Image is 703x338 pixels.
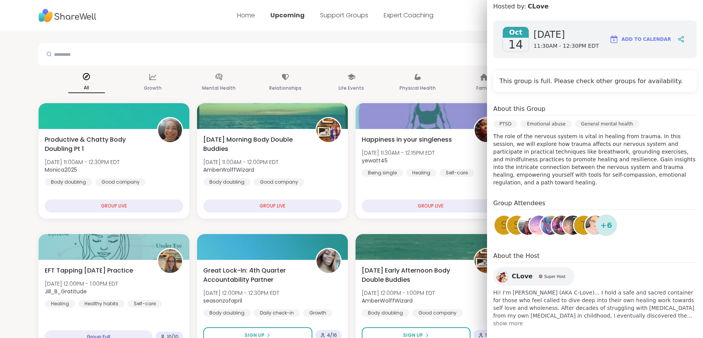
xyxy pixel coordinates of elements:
a: CharIotte [528,214,550,236]
p: The role of the nervous system is vital in healing from trauma. In this session, we will explore ... [493,132,697,186]
span: + 6 [600,219,612,231]
a: t [573,214,595,236]
div: Body doubling [362,309,409,317]
span: Add to Calendar [622,36,671,43]
span: Oct [503,27,529,38]
a: CLove [528,2,548,11]
p: Physical Health [400,84,436,93]
span: Productive & Chatty Body Doubling Pt 1 [45,135,148,154]
div: Self-care [440,169,474,177]
div: Healing [406,169,437,177]
a: Upcoming [270,11,305,20]
span: EFT Tapping [DATE] Practice [45,266,133,275]
h4: This group is full. Please check other groups for availability. [499,77,691,86]
span: [DATE] 11:00AM - 12:00PM EDT [203,158,278,166]
img: ShareWell Nav Logo [39,5,96,26]
span: Great Lock-In: 4th Quarter Accountability Partner [203,266,307,284]
img: Sherl [552,216,571,235]
b: yewatt45 [362,157,388,164]
a: ReginaMaria [562,214,583,236]
div: Growth [303,309,332,317]
p: Mental Health [202,84,236,93]
img: ShareWell Logomark [609,35,619,44]
a: Expert Coaching [384,11,433,20]
span: show more [493,320,697,327]
div: GROUP LIVE [203,199,342,213]
div: Healthy habits [78,300,125,308]
img: Jill_B_Gratitude [158,249,182,273]
span: S [514,218,520,233]
div: Good company [254,178,304,186]
img: AmberWolffWizard [475,249,499,273]
b: AmberWolffWizard [362,297,413,305]
span: 11:30AM - 12:30PM EDT [534,42,599,50]
span: [DATE] 11:30AM - 12:15PM EDT [362,149,435,157]
div: Good company [95,178,146,186]
img: Monica2025 [158,118,182,142]
div: Body doubling [45,178,92,186]
span: Hi! I'm [PERSON_NAME] (AKA C-Love)... I hold a safe and sacred container for those who feel calle... [493,289,697,320]
div: PTSD [493,120,518,128]
span: [DATE] 12:00PM - 1:00PM EDT [45,280,118,288]
span: 14 [508,38,523,52]
span: S [501,218,507,233]
div: Daily check-in [254,309,300,317]
b: AmberWolffWizard [203,166,254,174]
img: Super Host [539,274,543,278]
b: Jill_B_Gratitude [45,288,87,295]
a: AlexHef [517,214,539,236]
a: Sherl [551,214,572,236]
span: [DATE] [534,28,599,41]
span: [DATE] Early Afternoon Body Double Buddies [362,266,465,284]
span: [DATE] Morning Body Double Buddies [203,135,307,154]
div: GROUP LIVE [45,199,183,213]
img: ReginaMaria [563,216,582,235]
span: Happiness in your singleness [362,135,452,144]
div: Emotional abuse [521,120,572,128]
p: All [68,83,105,93]
button: Add to Calendar [606,30,674,49]
a: CLoveCLoveSuper HostSuper Host [493,267,575,286]
img: SarahMac44 [585,216,605,235]
div: General mental health [575,120,639,128]
span: t [581,218,587,233]
p: Life Events [339,84,364,93]
img: AmberWolffWizard [317,118,341,142]
b: seasonzofapril [203,297,242,305]
img: CLove [496,270,509,283]
span: [DATE] 12:00PM - 1:00PM EDT [362,289,435,297]
h4: Hosted by: [493,2,697,11]
p: Growth [144,84,162,93]
b: Monica2025 [45,166,77,174]
a: SarahMac44 [584,214,606,236]
span: [DATE] 11:00AM - 12:30PM EDT [45,158,120,166]
span: CLove [512,272,533,281]
a: Home [237,11,255,20]
a: S [506,214,528,236]
div: GROUP LIVE [362,199,500,213]
div: Self-care [128,300,162,308]
h4: Group Attendees [493,199,697,210]
div: Healing [45,300,75,308]
a: Support Groups [320,11,368,20]
p: Family [476,84,492,93]
span: Super Host [544,274,565,279]
img: yewatt45 [475,118,499,142]
a: Lincoln1 [539,214,561,236]
div: Body doubling [203,178,251,186]
img: AlexHef [518,216,538,235]
a: S [493,214,515,236]
img: seasonzofapril [317,249,341,273]
span: [DATE] 12:00PM - 12:30PM EDT [203,289,279,297]
p: Relationships [269,84,302,93]
div: Being single [362,169,403,177]
img: CharIotte [529,216,549,235]
div: Good company [412,309,463,317]
img: Lincoln1 [541,216,560,235]
h4: About this Group [493,104,545,114]
div: Body doubling [203,309,251,317]
h4: About the Host [493,251,697,263]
